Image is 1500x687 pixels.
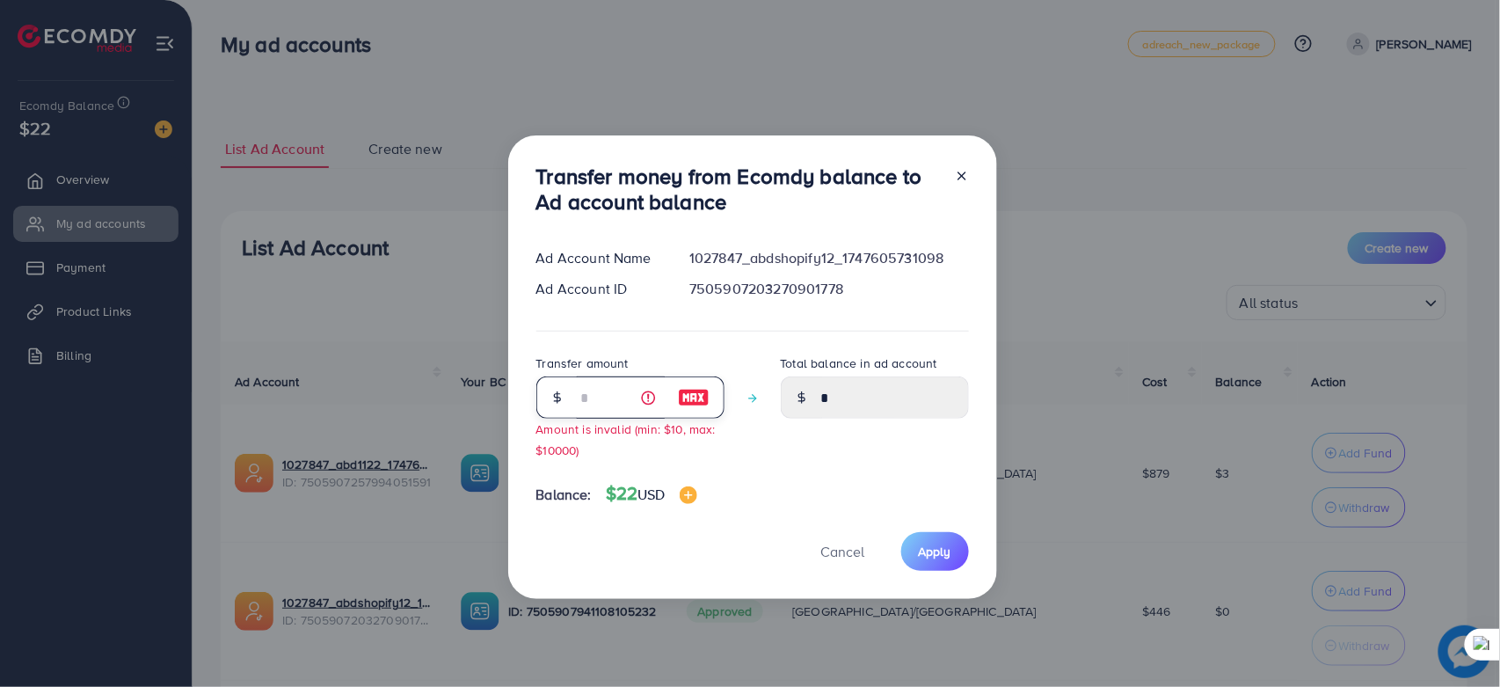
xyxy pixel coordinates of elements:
[536,420,716,457] small: Amount is invalid (min: $10, max: $10000)
[821,542,865,561] span: Cancel
[536,164,941,215] h3: Transfer money from Ecomdy balance to Ad account balance
[675,279,982,299] div: 7505907203270901778
[606,483,697,505] h4: $22
[901,532,969,570] button: Apply
[781,354,937,372] label: Total balance in ad account
[919,543,951,560] span: Apply
[522,248,676,268] div: Ad Account Name
[536,485,592,505] span: Balance:
[522,279,676,299] div: Ad Account ID
[637,485,665,504] span: USD
[675,248,982,268] div: 1027847_abdshopify12_1747605731098
[536,354,629,372] label: Transfer amount
[799,532,887,570] button: Cancel
[678,387,710,408] img: image
[680,486,697,504] img: image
